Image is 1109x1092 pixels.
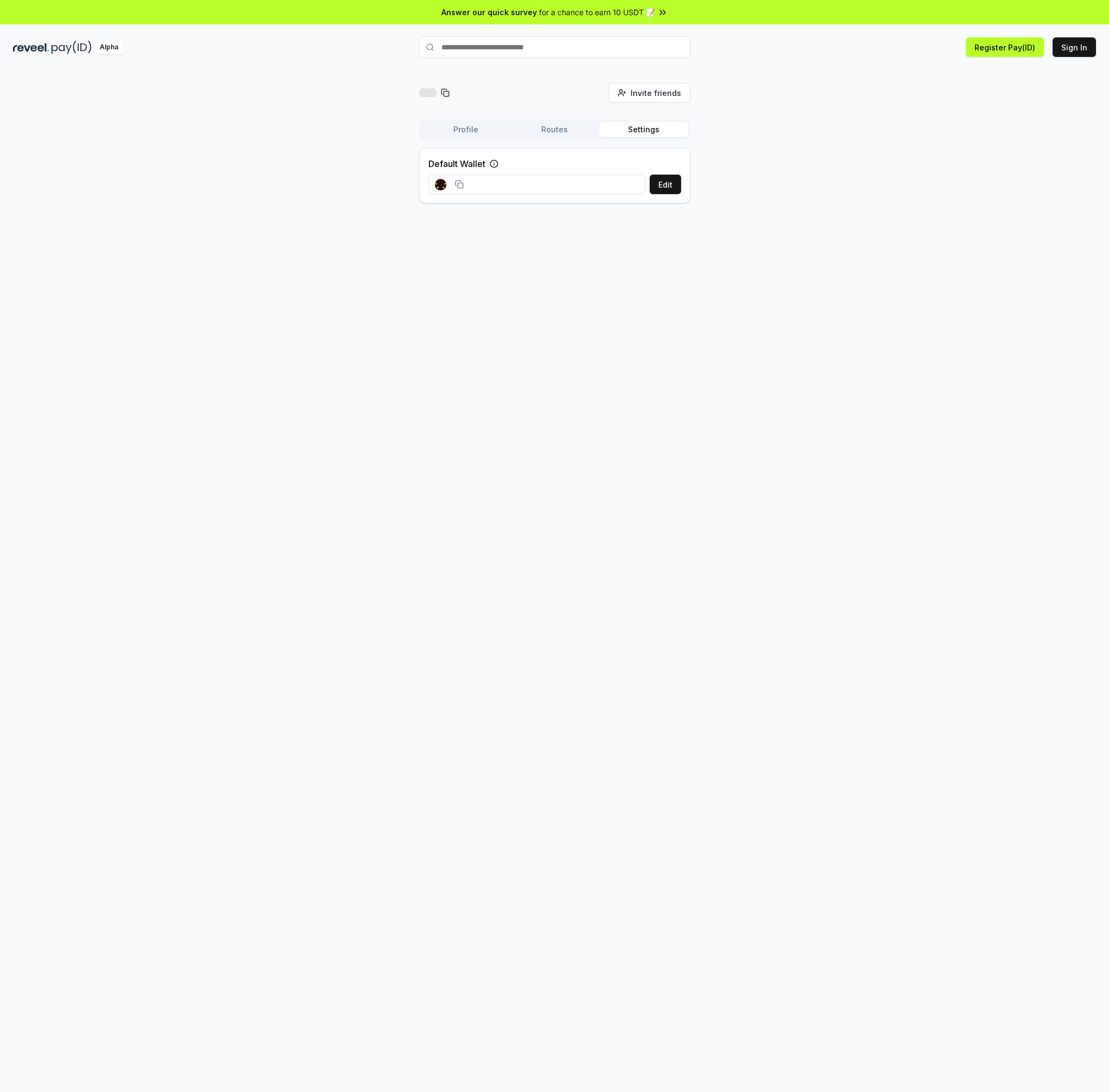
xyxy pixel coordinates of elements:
button: Register Pay(ID) [966,37,1044,57]
button: Sign In [1053,37,1096,57]
img: reveel_dark [13,41,49,54]
button: Invite friends [608,83,690,102]
span: Answer our quick survey [441,7,537,18]
button: Profile [421,122,510,137]
button: Routes [510,122,599,137]
div: Alpha [94,41,124,54]
span: Invite friends [631,87,681,99]
span: for a chance to earn 10 USDT 📝 [539,7,655,18]
img: pay_id [52,41,92,54]
button: Edit [650,175,681,194]
button: Settings [599,122,688,137]
label: Default Wallet [428,157,485,170]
